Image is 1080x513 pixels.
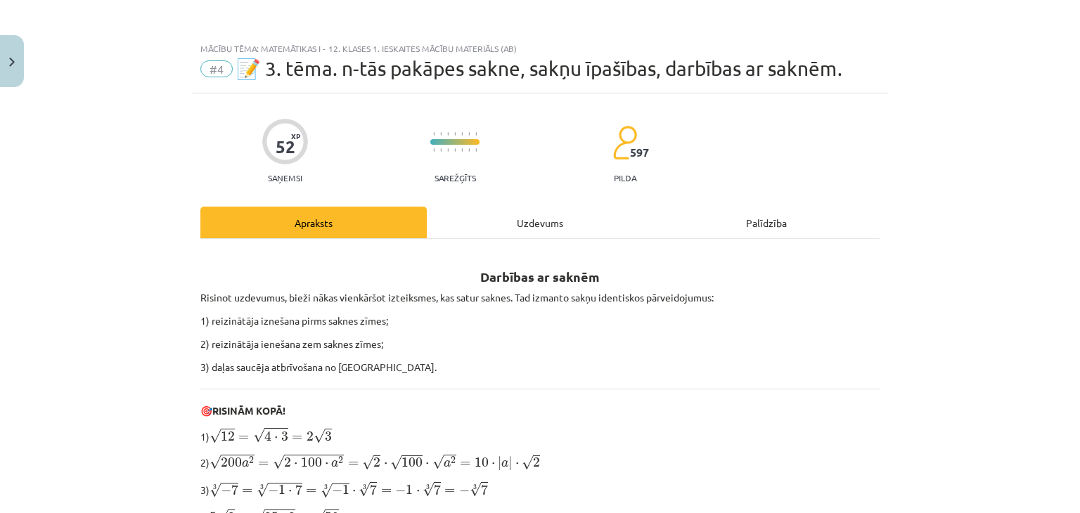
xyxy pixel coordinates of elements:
span: 2 [533,457,540,467]
p: 2) reizinātāja ienešana zem saknes zīmes; [200,337,880,351]
span: = [306,488,316,494]
span: 597 [630,146,649,159]
span: √ [314,429,325,443]
span: = [258,461,269,467]
span: 7 [231,484,238,495]
span: XP [291,132,300,140]
span: 100 [401,457,423,467]
img: icon-short-line-57e1e144782c952c97e751825c79c345078a6d821885a25fce030b3d8c18986b.svg [454,132,456,136]
p: Saņemsi [262,173,308,183]
span: 7 [481,484,488,495]
span: 3 [325,431,332,441]
span: = [348,461,359,467]
span: 4 [264,431,271,441]
div: Uzdevums [427,207,653,238]
span: √ [522,455,533,470]
b: Darbības ar saknēm [480,268,600,285]
span: 200 [221,457,242,467]
span: − [268,486,278,495]
span: 3 [281,431,288,441]
span: = [460,461,470,467]
span: √ [210,483,221,498]
div: 52 [276,137,295,157]
span: | [508,456,512,471]
span: √ [359,482,370,497]
span: √ [321,483,332,498]
span: a [331,460,338,467]
span: ⋅ [352,490,356,494]
span: √ [432,455,444,469]
div: Palīdzība [653,207,880,238]
span: 1 [278,485,285,495]
img: icon-short-line-57e1e144782c952c97e751825c79c345078a6d821885a25fce030b3d8c18986b.svg [475,148,477,152]
b: RISINĀM KOPĀ! [212,404,285,417]
p: 1) reizinātāja iznešana pirms saknes zīmes; [200,313,880,328]
span: √ [210,429,221,443]
span: 📝 3. tēma. n-tās pakāpes sakne, sakņu īpašības, darbības ar saknēm. [236,57,842,80]
span: a [242,460,249,467]
span: 12 [221,431,235,441]
span: − [395,486,406,495]
span: 2 [373,457,380,467]
span: ⋅ [274,436,278,441]
span: √ [257,483,268,498]
span: 7 [434,484,441,495]
span: √ [273,455,284,469]
span: √ [470,482,481,497]
img: icon-short-line-57e1e144782c952c97e751825c79c345078a6d821885a25fce030b3d8c18986b.svg [454,148,456,152]
img: icon-short-line-57e1e144782c952c97e751825c79c345078a6d821885a25fce030b3d8c18986b.svg [433,148,435,152]
img: icon-short-line-57e1e144782c952c97e751825c79c345078a6d821885a25fce030b3d8c18986b.svg [440,132,442,136]
span: 2 [451,457,456,464]
img: icon-short-line-57e1e144782c952c97e751825c79c345078a6d821885a25fce030b3d8c18986b.svg [433,132,435,136]
img: icon-short-line-57e1e144782c952c97e751825c79c345078a6d821885a25fce030b3d8c18986b.svg [461,148,463,152]
p: 2) [200,453,880,472]
span: ⋅ [515,462,519,467]
p: Sarežģīts [435,173,476,183]
span: = [381,488,392,494]
img: icon-short-line-57e1e144782c952c97e751825c79c345078a6d821885a25fce030b3d8c18986b.svg [440,148,442,152]
img: icon-short-line-57e1e144782c952c97e751825c79c345078a6d821885a25fce030b3d8c18986b.svg [475,132,477,136]
p: 🎯 [200,403,880,418]
p: pilda [614,173,636,183]
span: 7 [370,484,377,495]
div: Apraksts [200,207,427,238]
span: a [501,460,508,467]
span: √ [362,455,373,470]
span: 1 [406,485,413,495]
span: ⋅ [294,462,297,467]
span: = [444,488,455,494]
p: 1) [200,427,880,445]
span: − [459,486,470,495]
span: 100 [301,457,322,467]
img: icon-short-line-57e1e144782c952c97e751825c79c345078a6d821885a25fce030b3d8c18986b.svg [468,148,470,152]
img: icon-short-line-57e1e144782c952c97e751825c79c345078a6d821885a25fce030b3d8c18986b.svg [461,132,463,136]
span: ⋅ [416,490,420,494]
span: = [242,488,252,494]
span: ⋅ [325,462,328,467]
span: = [238,435,249,441]
div: Mācību tēma: Matemātikas i - 12. klases 1. ieskaites mācību materiāls (ab) [200,44,880,53]
span: ⋅ [425,462,429,467]
img: icon-short-line-57e1e144782c952c97e751825c79c345078a6d821885a25fce030b3d8c18986b.svg [447,148,449,152]
span: = [292,435,302,441]
span: 2 [284,457,291,467]
span: 2 [307,431,314,441]
span: √ [423,482,434,497]
span: √ [253,428,264,443]
p: Risinot uzdevumus, bieži nākas vienkāršot izteiksmes, kas satur saknes. Tad izmanto sakņu identis... [200,290,880,305]
span: | [498,456,501,471]
span: 7 [295,484,302,495]
span: ⋅ [491,462,495,467]
span: 1 [342,485,349,495]
span: √ [390,455,401,470]
img: icon-short-line-57e1e144782c952c97e751825c79c345078a6d821885a25fce030b3d8c18986b.svg [447,132,449,136]
p: 3) daļas saucēja atbrīvošana no [GEOGRAPHIC_DATA]. [200,360,880,375]
img: icon-close-lesson-0947bae3869378f0d4975bcd49f059093ad1ed9edebbc8119c70593378902aed.svg [9,58,15,67]
img: icon-short-line-57e1e144782c952c97e751825c79c345078a6d821885a25fce030b3d8c18986b.svg [468,132,470,136]
span: ⋅ [384,462,387,467]
span: #4 [200,60,233,77]
img: students-c634bb4e5e11cddfef0936a35e636f08e4e9abd3cc4e673bd6f9a4125e45ecb1.svg [612,125,637,160]
span: − [221,486,231,495]
p: 3) [200,480,880,498]
span: √ [210,455,221,469]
